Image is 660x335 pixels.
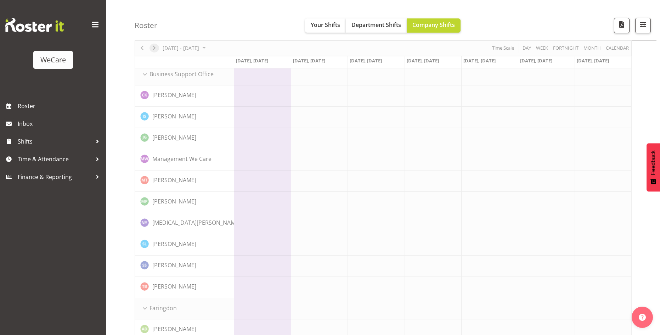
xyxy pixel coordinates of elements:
button: Your Shifts [305,18,346,33]
img: Rosterit website logo [5,18,64,32]
span: Feedback [650,150,656,175]
div: WeCare [40,55,66,65]
span: Time & Attendance [18,154,92,164]
button: Company Shifts [407,18,461,33]
span: Shifts [18,136,92,147]
span: Inbox [18,118,103,129]
button: Feedback - Show survey [647,143,660,191]
span: Department Shifts [351,21,401,29]
span: Your Shifts [311,21,340,29]
h4: Roster [135,21,157,29]
span: Finance & Reporting [18,172,92,182]
span: Roster [18,101,103,111]
img: help-xxl-2.png [639,314,646,321]
button: Download a PDF of the roster according to the set date range. [614,18,630,33]
span: Company Shifts [412,21,455,29]
button: Department Shifts [346,18,407,33]
button: Filter Shifts [635,18,651,33]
